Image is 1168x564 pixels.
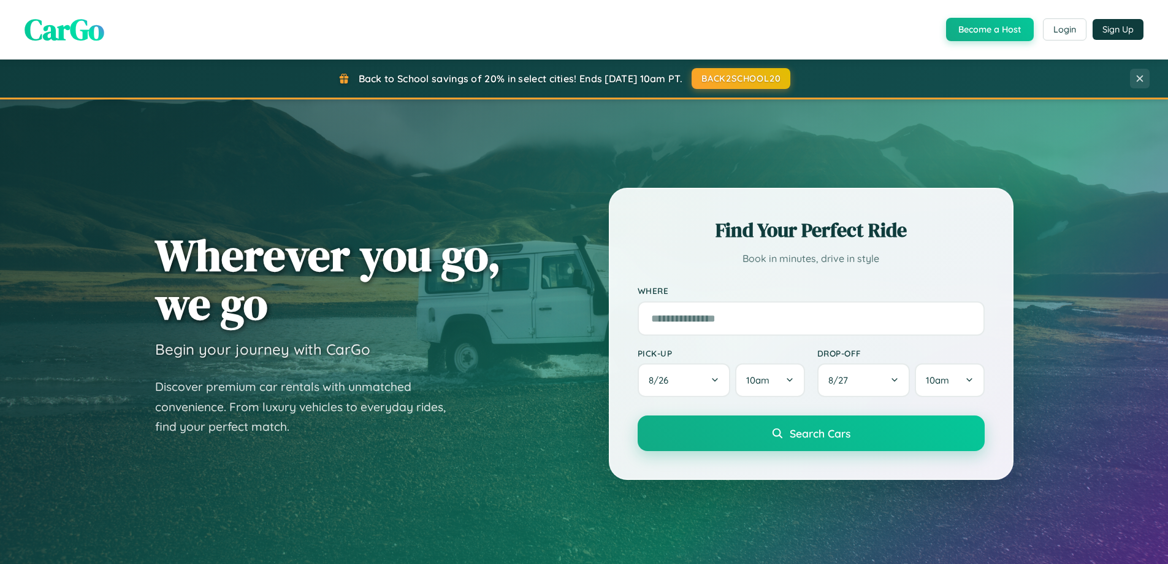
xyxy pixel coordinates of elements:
button: BACK2SCHOOL20 [692,68,790,89]
button: 8/26 [638,363,731,397]
button: Become a Host [946,18,1034,41]
button: 10am [735,363,804,397]
h2: Find Your Perfect Ride [638,217,985,244]
span: CarGo [25,9,104,50]
button: Sign Up [1093,19,1143,40]
h3: Begin your journey with CarGo [155,340,370,358]
p: Book in minutes, drive in style [638,250,985,268]
span: 10am [746,374,769,386]
span: 10am [926,374,949,386]
span: Search Cars [790,427,850,440]
span: 8 / 26 [649,374,674,386]
span: 8 / 27 [828,374,854,386]
button: Login [1043,18,1086,41]
button: 10am [915,363,984,397]
p: Discover premium car rentals with unmatched convenience. From luxury vehicles to everyday rides, ... [155,377,462,437]
button: 8/27 [817,363,910,397]
label: Where [638,286,985,296]
h1: Wherever you go, we go [155,231,501,328]
label: Drop-off [817,348,985,358]
button: Search Cars [638,415,985,451]
span: Back to School savings of 20% in select cities! Ends [DATE] 10am PT. [359,72,682,85]
label: Pick-up [638,348,805,358]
